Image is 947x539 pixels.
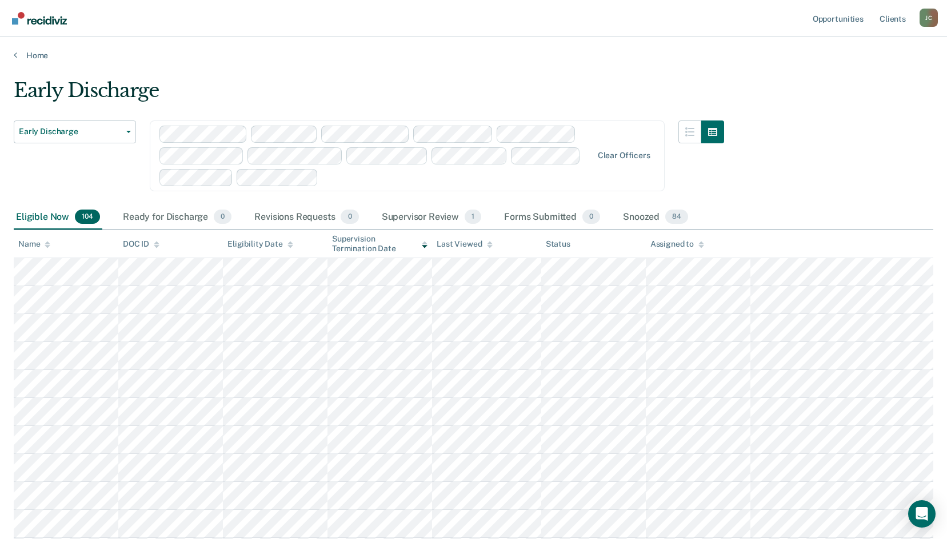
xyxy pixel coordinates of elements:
div: Early Discharge [14,79,724,111]
div: Last Viewed [437,239,492,249]
span: 0 [582,210,600,224]
div: Forms Submitted0 [502,205,602,230]
div: J C [920,9,938,27]
span: 104 [75,210,100,224]
span: 84 [665,210,688,224]
div: Status [546,239,570,249]
div: Eligible Now104 [14,205,102,230]
div: Supervision Termination Date [332,234,427,254]
a: Home [14,50,933,61]
span: 1 [465,210,481,224]
div: Eligibility Date [227,239,293,249]
div: Ready for Discharge0 [121,205,234,230]
span: 0 [214,210,231,224]
div: Snoozed84 [621,205,690,230]
button: Profile dropdown button [920,9,938,27]
div: DOC ID [123,239,159,249]
div: Clear officers [598,151,650,160]
img: Recidiviz [12,12,67,25]
button: Early Discharge [14,120,136,143]
span: Early Discharge [19,127,122,136]
div: Name [18,239,50,249]
span: 0 [341,210,358,224]
div: Open Intercom Messenger [908,500,936,528]
div: Supervisor Review1 [379,205,484,230]
div: Assigned to [650,239,704,249]
div: Revisions Requests0 [252,205,361,230]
